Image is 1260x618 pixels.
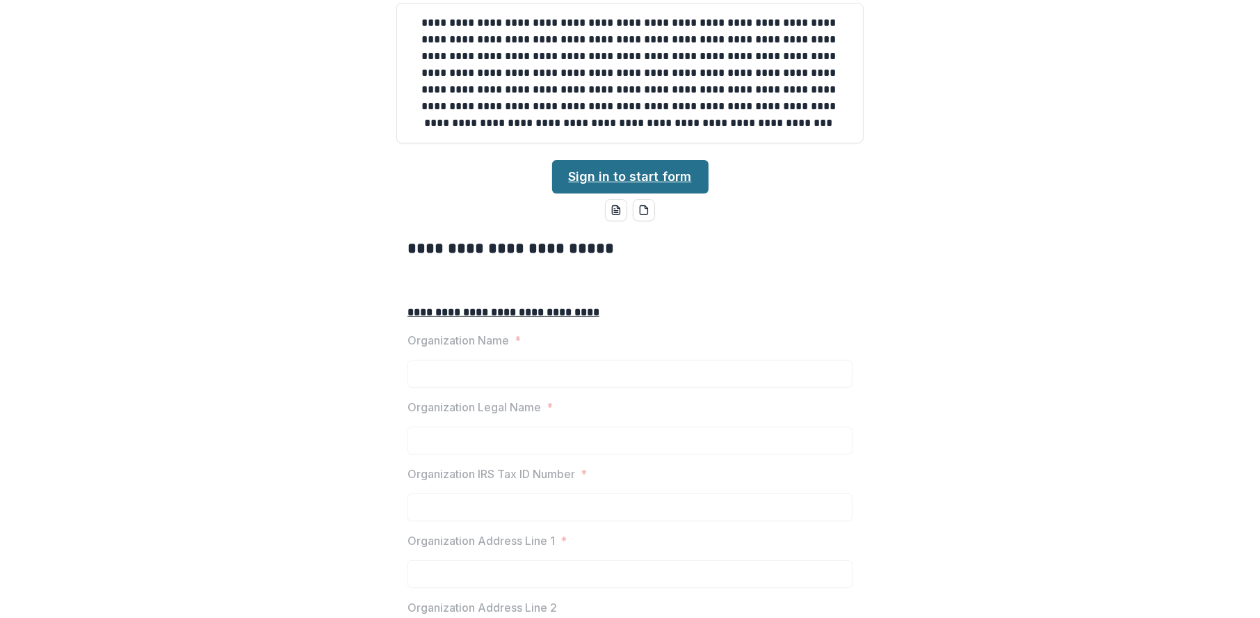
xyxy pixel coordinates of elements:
button: word-download [605,199,627,221]
p: Organization IRS Tax ID Number [407,466,575,482]
p: Organization Name [407,332,509,349]
p: Organization Legal Name [407,399,541,415]
p: Organization Address Line 2 [407,599,557,616]
button: pdf-download [633,199,655,221]
a: Sign in to start form [552,160,709,193]
p: Organization Address Line 1 [407,532,555,549]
